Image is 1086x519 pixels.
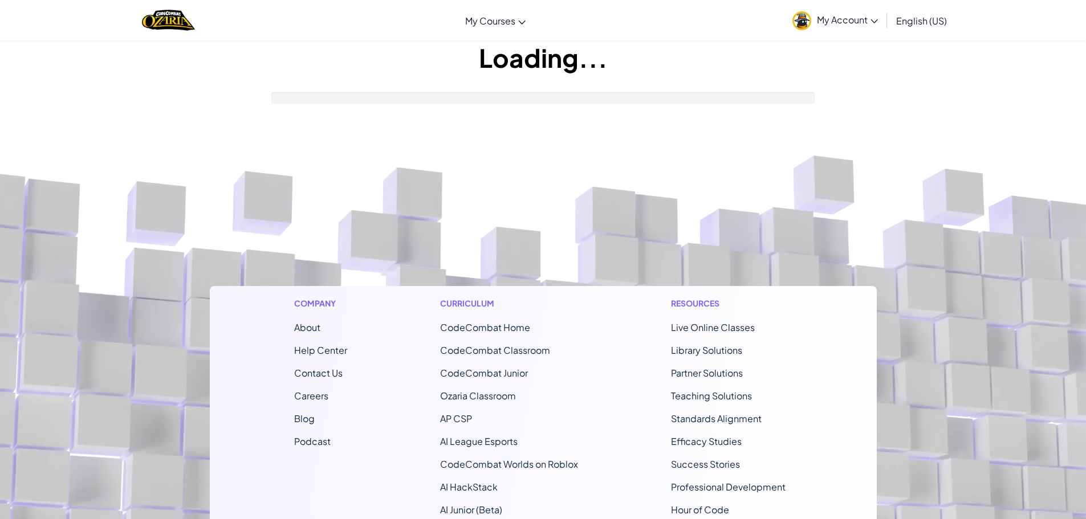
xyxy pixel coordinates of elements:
[294,435,331,447] a: Podcast
[294,390,328,402] a: Careers
[671,367,743,379] a: Partner Solutions
[671,297,792,309] h1: Resources
[440,344,550,356] a: CodeCombat Classroom
[142,9,195,32] a: Ozaria by CodeCombat logo
[787,2,884,38] a: My Account
[440,458,578,470] a: CodeCombat Worlds on Roblox
[440,297,578,309] h1: Curriculum
[440,367,528,379] a: CodeCombat Junior
[671,504,729,516] a: Hour of Code
[459,5,531,36] a: My Courses
[440,321,530,333] span: CodeCombat Home
[294,321,320,333] a: About
[671,344,742,356] a: Library Solutions
[671,458,740,470] a: Success Stories
[294,412,315,424] a: Blog
[440,435,518,447] a: AI League Esports
[142,9,195,32] img: Home
[817,14,878,26] span: My Account
[671,390,752,402] a: Teaching Solutions
[890,5,953,36] a: English (US)
[440,481,498,493] a: AI HackStack
[294,344,347,356] a: Help Center
[792,11,811,30] img: avatar
[465,15,515,27] span: My Courses
[440,504,502,516] a: AI Junior (Beta)
[671,481,786,493] a: Professional Development
[440,412,472,424] a: AP CSP
[294,367,343,379] span: Contact Us
[896,15,947,27] span: English (US)
[294,297,347,309] h1: Company
[671,321,755,333] a: Live Online Classes
[671,435,742,447] a: Efficacy Studies
[671,412,762,424] a: Standards Alignment
[440,390,516,402] a: Ozaria Classroom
